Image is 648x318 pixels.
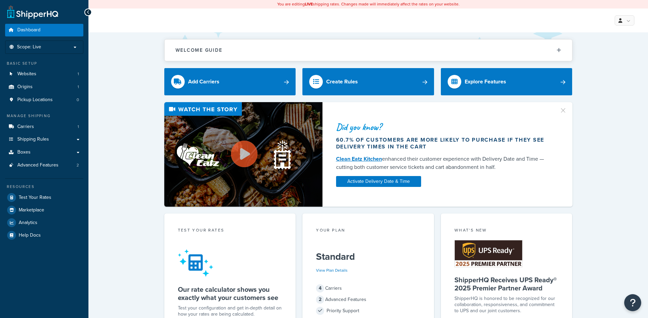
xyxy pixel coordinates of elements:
div: What's New [454,227,559,235]
a: Add Carriers [164,68,296,95]
a: Help Docs [5,229,83,241]
span: 1 [78,84,79,90]
span: Marketplace [19,207,44,213]
a: Pickup Locations0 [5,94,83,106]
div: Carriers [316,284,420,293]
div: Test your rates [178,227,282,235]
a: Test Your Rates [5,191,83,204]
div: Create Rules [326,77,358,86]
div: enhanced their customer experience with Delivery Date and Time — cutting both customer service ti... [336,155,551,171]
a: Carriers1 [5,121,83,133]
a: Explore Features [441,68,572,95]
span: 0 [77,97,79,103]
span: Analytics [19,220,37,226]
a: Analytics [5,217,83,229]
div: Resources [5,184,83,190]
h5: Our rate calculator shows you exactly what your customers see [178,285,282,302]
span: Advanced Features [17,162,59,168]
div: Did you know? [336,122,551,132]
div: Your Plan [316,227,420,235]
span: Origins [17,84,33,90]
a: Clean Eatz Kitchen [336,155,382,163]
span: Help Docs [19,233,41,238]
a: Origins1 [5,81,83,93]
a: View Plan Details [316,267,348,273]
span: 2 [316,296,324,304]
div: Explore Features [465,77,506,86]
span: Pickup Locations [17,97,53,103]
a: Boxes [5,146,83,159]
div: Manage Shipping [5,113,83,119]
a: Websites1 [5,68,83,80]
a: Dashboard [5,24,83,36]
img: Video thumbnail [164,102,322,207]
a: Advanced Features2 [5,159,83,172]
span: 1 [78,124,79,130]
div: 60.7% of customers are more likely to purchase if they see delivery times in the cart [336,137,551,150]
span: Dashboard [17,27,40,33]
a: Activate Delivery Date & Time [336,176,421,187]
div: Advanced Features [316,295,420,304]
span: Carriers [17,124,34,130]
div: Add Carriers [188,77,219,86]
a: Create Rules [302,68,434,95]
h5: ShipperHQ Receives UPS Ready® 2025 Premier Partner Award [454,276,559,292]
div: Test your configuration and get in-depth detail on how your rates are being calculated. [178,305,282,317]
button: Welcome Guide [165,39,572,61]
span: Test Your Rates [19,195,51,201]
div: Basic Setup [5,61,83,66]
div: Priority Support [316,306,420,316]
li: Origins [5,81,83,93]
a: Shipping Rules [5,133,83,146]
li: Carriers [5,121,83,133]
span: Scope: Live [17,44,41,50]
li: Websites [5,68,83,80]
p: ShipperHQ is honored to be recognized for our collaboration, responsiveness, and commitment to UP... [454,296,559,314]
button: Open Resource Center [624,294,641,311]
li: Advanced Features [5,159,83,172]
span: 2 [77,162,79,168]
span: Shipping Rules [17,137,49,142]
span: Boxes [17,149,31,155]
h5: Standard [316,251,420,262]
span: Websites [17,71,36,77]
span: 4 [316,284,324,292]
li: Pickup Locations [5,94,83,106]
h2: Welcome Guide [176,48,222,53]
b: LIVE [305,1,313,7]
span: 1 [78,71,79,77]
a: Marketplace [5,204,83,216]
